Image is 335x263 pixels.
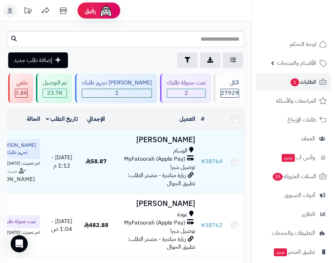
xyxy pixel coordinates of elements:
span: الطلبات [290,77,316,87]
a: أدوات التسويق [256,187,331,204]
span: التطبيقات والخدمات [272,228,315,238]
span: الأقسام والمنتجات [277,58,316,68]
span: [DATE] - 1:12 م [52,153,72,170]
a: وآتس آبجديد [256,149,331,166]
span: 3.8K [15,89,27,97]
span: الوسام [173,147,187,155]
a: إضافة طلب جديد [8,52,68,68]
a: العميل [180,115,195,123]
div: ملغي [15,79,28,87]
span: 2 [167,89,205,97]
span: رفيق [85,6,96,15]
a: #38762 [201,221,223,230]
span: توصيل شبرا [170,227,195,235]
span: 482.88 [84,221,108,230]
a: الطلبات1 [256,73,331,91]
a: تمت جدولة طلبك 2 [159,73,212,103]
span: العملاء [301,134,315,144]
div: Open Intercom Messenger [11,235,28,252]
a: التقارير [256,206,331,223]
div: [PERSON_NAME] تجهيز طلبك [82,79,152,87]
span: تمت جدولة طلبك [2,218,36,225]
a: العملاء [256,130,331,147]
span: لوحة التحكم [290,39,316,49]
a: تحديثات المنصة [19,4,37,20]
a: # [201,115,204,123]
span: تطبيق المتجر [273,247,315,257]
span: السلات المتروكة [272,171,316,181]
a: لوحة التحكم [256,36,331,53]
div: الكل [220,79,239,87]
div: 23702 [43,89,67,97]
span: MyFatoorah (Apple Pay) [124,219,185,227]
span: 58.87 [86,157,107,166]
a: تاريخ الطلب [46,115,78,123]
a: تم التوصيل 23.7K [34,73,74,103]
span: التقارير [302,209,315,219]
a: السلات المتروكة25 [256,168,331,185]
span: جديد [282,154,295,162]
h3: [PERSON_NAME] [114,200,195,208]
div: 3849 [15,89,27,97]
a: #38764 [201,157,223,166]
span: زيارة مباشرة - مصدر الطلب: تطبيق الجوال [128,171,195,188]
a: المراجعات والأسئلة [256,92,331,109]
span: طلبات الإرجاع [287,115,316,125]
span: زيارة مباشرة - مصدر الطلب: تطبيق الجوال [128,235,195,252]
span: توصيل شبرا [170,163,195,171]
div: تمت جدولة طلبك [167,79,206,87]
a: طلبات الإرجاع [256,111,331,128]
a: [PERSON_NAME] تجهيز طلبك 1 [74,73,159,103]
span: إضافة طلب جديد [14,56,52,65]
span: أدوات التسويق [284,190,315,200]
span: 27929 [221,89,239,97]
span: 23.7K [43,89,67,97]
h3: [PERSON_NAME] [114,136,195,144]
a: ملغي 3.8K [7,73,34,103]
span: عودة [177,211,187,219]
img: ai-face.png [99,4,113,18]
img: logo-2.png [287,19,328,34]
span: جديد [274,248,287,256]
span: 1 [291,78,299,86]
span: المراجعات والأسئلة [276,96,316,106]
a: الكل27929 [212,73,246,103]
span: 1 [82,89,151,97]
span: MyFatoorah (Apple Pay) [124,155,185,163]
span: [DATE] - 1:04 ص [51,217,72,234]
span: # [201,221,205,230]
a: التطبيقات والخدمات [256,225,331,242]
span: # [201,157,205,166]
span: 25 [273,173,283,181]
a: الحالة [27,115,40,123]
a: تطبيق المتجرجديد [256,243,331,261]
div: تم التوصيل [43,79,67,87]
a: الإجمالي [87,115,105,123]
span: وآتس آب [281,153,315,163]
